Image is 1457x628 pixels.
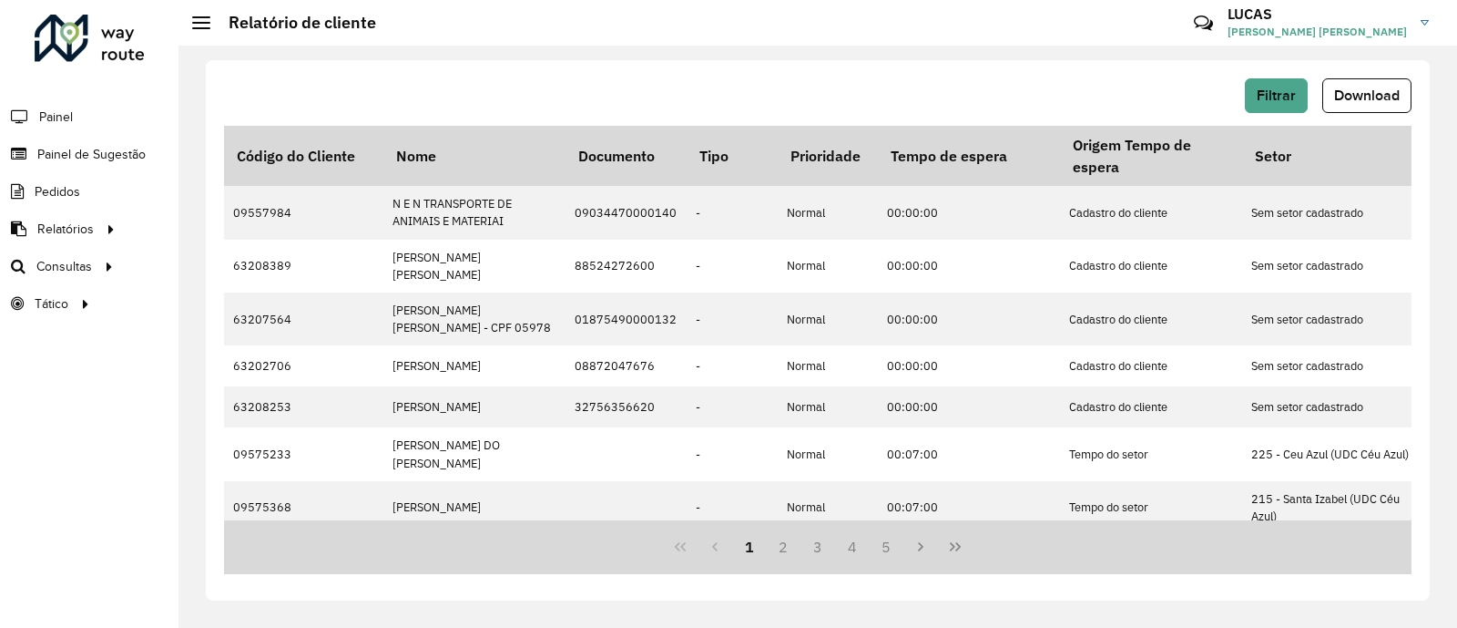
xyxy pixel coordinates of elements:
td: 01875490000132 [565,293,687,345]
td: 00:00:00 [878,240,1060,293]
span: Consultas [36,257,92,276]
button: Filtrar [1245,78,1308,113]
span: Relatórios [37,220,94,239]
button: 2 [766,530,800,564]
td: [PERSON_NAME] [PERSON_NAME] [383,240,565,293]
button: Last Page [938,530,973,564]
td: 00:00:00 [878,386,1060,427]
th: Setor [1242,126,1424,186]
span: Painel [39,108,73,127]
th: Prioridade [778,126,878,186]
td: 63208253 [224,386,383,427]
td: 63207564 [224,293,383,345]
td: Tempo do setor [1060,427,1242,480]
span: Pedidos [35,182,80,201]
td: 09575233 [224,427,383,480]
th: Origem Tempo de espera [1060,126,1242,186]
span: Filtrar [1257,88,1296,103]
td: 225 - Ceu Azul (UDC Céu Azul) [1242,427,1424,480]
td: Cadastro do cliente [1060,386,1242,427]
td: [PERSON_NAME] [383,345,565,386]
td: Normal [778,345,878,386]
td: 88524272600 [565,240,687,293]
td: 00:07:00 [878,427,1060,480]
td: 00:00:00 [878,345,1060,386]
td: - [687,427,778,480]
th: Tipo [687,126,778,186]
a: Contato Rápido [1184,4,1223,43]
h3: LUCAS [1228,5,1407,23]
td: Tempo do setor [1060,481,1242,534]
th: Código do Cliente [224,126,383,186]
td: 00:07:00 [878,481,1060,534]
td: Cadastro do cliente [1060,240,1242,293]
button: 3 [800,530,835,564]
td: - [687,186,778,239]
th: Nome [383,126,565,186]
th: Tempo de espera [878,126,1060,186]
span: Download [1334,88,1400,103]
td: Cadastro do cliente [1060,345,1242,386]
td: Sem setor cadastrado [1242,345,1424,386]
td: Sem setor cadastrado [1242,386,1424,427]
button: 5 [870,530,904,564]
button: 4 [835,530,870,564]
td: 08872047676 [565,345,687,386]
td: Normal [778,240,878,293]
span: Tático [35,294,68,314]
td: 00:00:00 [878,186,1060,239]
td: 00:00:00 [878,293,1060,345]
h2: Relatório de cliente [210,13,376,33]
td: - [687,240,778,293]
td: Normal [778,293,878,345]
td: 32756356620 [565,386,687,427]
td: 63208389 [224,240,383,293]
button: Download [1322,78,1411,113]
td: - [687,345,778,386]
td: Cadastro do cliente [1060,186,1242,239]
td: 63202706 [224,345,383,386]
span: Painel de Sugestão [37,145,146,164]
td: 215 - Santa Izabel (UDC Céu Azul) [1242,481,1424,534]
td: Normal [778,481,878,534]
td: - [687,386,778,427]
td: Sem setor cadastrado [1242,186,1424,239]
td: Cadastro do cliente [1060,293,1242,345]
td: [PERSON_NAME] [383,386,565,427]
td: Sem setor cadastrado [1242,293,1424,345]
td: 09575368 [224,481,383,534]
td: [PERSON_NAME] [PERSON_NAME] - CPF 05978 [383,293,565,345]
td: [PERSON_NAME] [383,481,565,534]
td: - [687,481,778,534]
td: Normal [778,427,878,480]
td: Sem setor cadastrado [1242,240,1424,293]
td: 09034470000140 [565,186,687,239]
td: - [687,293,778,345]
td: N E N TRANSPORTE DE ANIMAIS E MATERIAI [383,186,565,239]
th: Documento [565,126,687,186]
button: Next Page [903,530,938,564]
td: [PERSON_NAME] DO [PERSON_NAME] [383,427,565,480]
td: Normal [778,386,878,427]
td: Normal [778,186,878,239]
td: 09557984 [224,186,383,239]
button: 1 [732,530,767,564]
span: [PERSON_NAME] [PERSON_NAME] [1228,24,1407,40]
